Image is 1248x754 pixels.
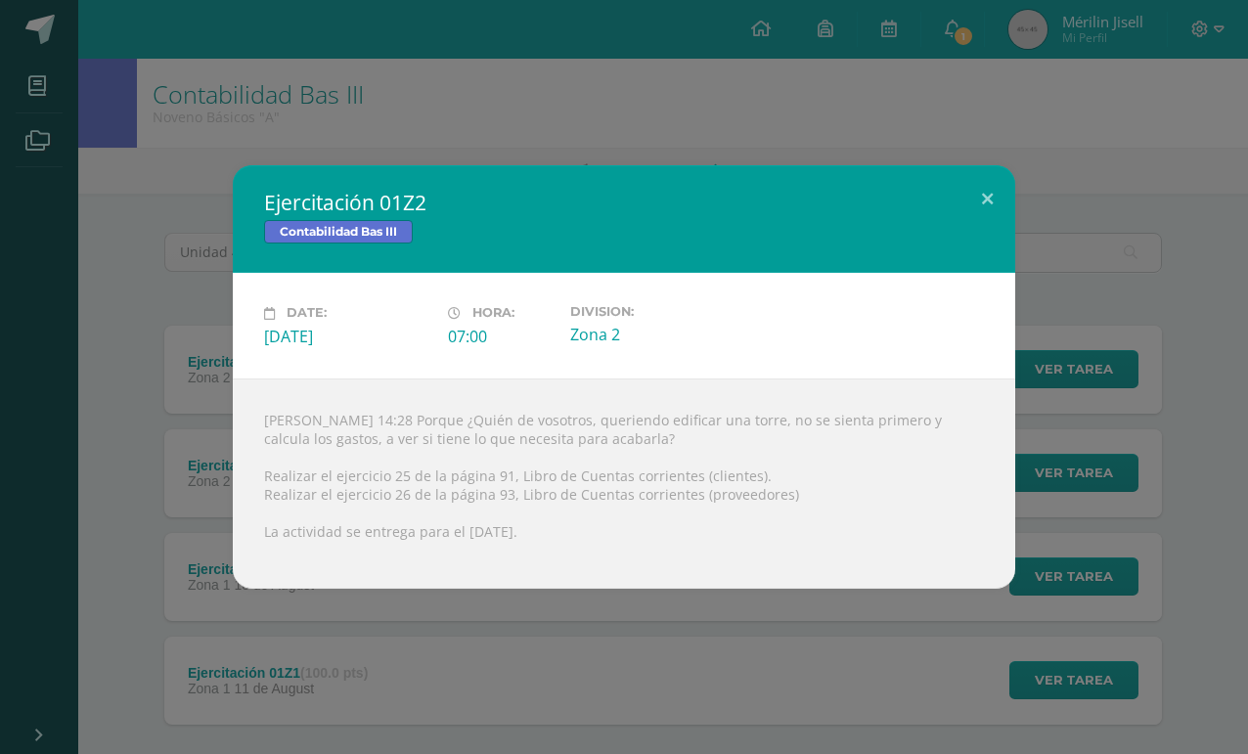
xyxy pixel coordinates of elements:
[472,306,514,321] span: Hora:
[264,189,984,216] h2: Ejercitación 01Z2
[287,306,327,321] span: Date:
[570,304,738,319] label: Division:
[264,220,413,244] span: Contabilidad Bas III
[570,324,738,345] div: Zona 2
[959,165,1015,232] button: Close (Esc)
[233,378,1015,589] div: [PERSON_NAME] 14:28 Porque ¿Quién de vosotros, queriendo edificar una torre, no se sienta primero...
[448,326,555,347] div: 07:00
[264,326,432,347] div: [DATE]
